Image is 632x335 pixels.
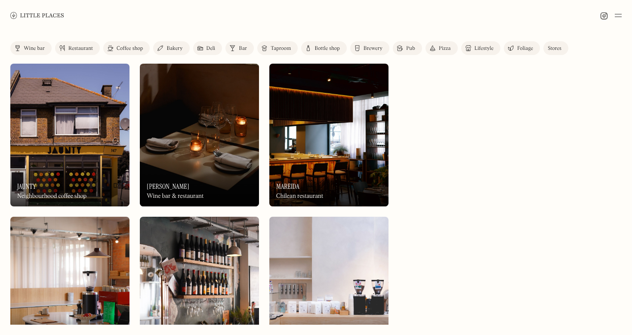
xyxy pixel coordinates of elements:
[140,64,259,206] img: Luna
[55,41,100,55] a: Restaurant
[257,41,298,55] a: Taproom
[276,193,323,200] div: Chilean restaurant
[517,46,533,51] div: Foliage
[207,46,216,51] div: Deli
[193,41,222,55] a: Deli
[314,46,340,51] div: Bottle shop
[153,41,189,55] a: Bakery
[147,182,189,191] h3: [PERSON_NAME]
[117,46,143,51] div: Coffee shop
[425,41,458,55] a: Pizza
[269,64,388,206] a: MareidaMareidaMareidaChilean restaurant
[406,46,415,51] div: Pub
[301,41,347,55] a: Bottle shop
[225,41,254,55] a: Bar
[140,64,259,206] a: LunaLuna[PERSON_NAME]Wine bar & restaurant
[17,182,36,191] h3: Jaunty
[271,46,291,51] div: Taproom
[543,41,568,55] a: Stores
[276,182,299,191] h3: Mareida
[24,46,45,51] div: Wine bar
[461,41,500,55] a: Lifestyle
[147,193,203,200] div: Wine bar & restaurant
[269,64,388,206] img: Mareida
[239,46,247,51] div: Bar
[548,46,561,51] div: Stores
[475,46,493,51] div: Lifestyle
[166,46,182,51] div: Bakery
[504,41,540,55] a: Foliage
[10,64,129,206] a: JauntyJauntyJauntyNeighbourhood coffee shop
[350,41,389,55] a: Brewery
[10,64,129,206] img: Jaunty
[68,46,93,51] div: Restaurant
[17,193,86,200] div: Neighbourhood coffee shop
[393,41,422,55] a: Pub
[10,41,52,55] a: Wine bar
[439,46,451,51] div: Pizza
[103,41,150,55] a: Coffee shop
[364,46,382,51] div: Brewery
